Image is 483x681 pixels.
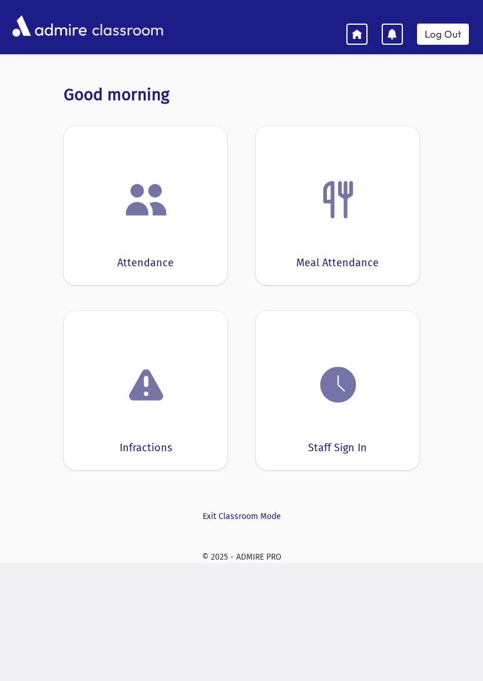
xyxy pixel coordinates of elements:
div: Staff Sign In [308,440,367,456]
img: clock.png [316,362,360,407]
div: Attendance [117,255,174,271]
img: exclamation.png [124,365,168,409]
div: Infractions [120,440,172,456]
a: Log Out [417,24,469,45]
div: Meal Attendance [296,255,379,271]
img: Fork.png [316,177,360,222]
span: classroom [90,11,164,42]
img: AdmirePro [9,12,90,39]
img: users.png [124,177,168,222]
div: © 2025 - ADMIRE PRO [9,551,474,563]
a: Exit Classroom Mode [64,510,419,523]
h3: Good morning [64,85,419,105]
